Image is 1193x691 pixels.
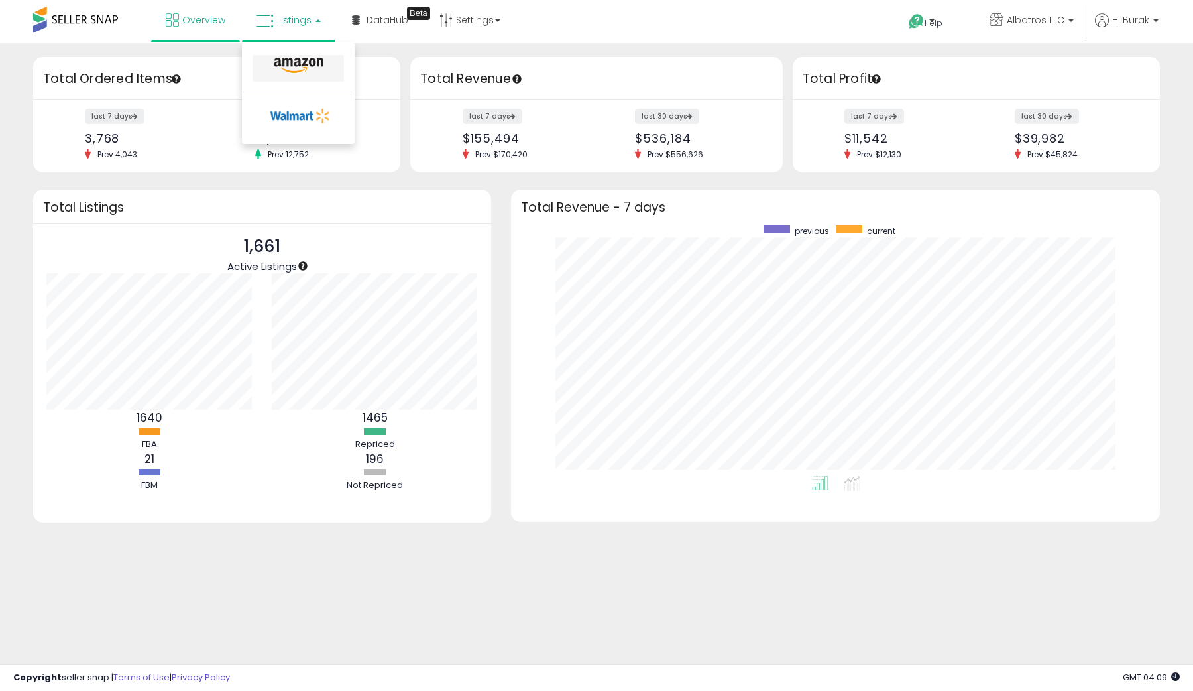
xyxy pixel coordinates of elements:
[137,410,162,426] b: 1640
[297,260,309,272] div: Tooltip anchor
[85,131,207,145] div: 3,768
[182,13,225,27] span: Overview
[463,109,522,124] label: last 7 days
[1015,131,1137,145] div: $39,982
[463,131,587,145] div: $155,494
[635,131,759,145] div: $536,184
[511,73,523,85] div: Tooltip anchor
[277,13,312,27] span: Listings
[1095,13,1159,43] a: Hi Burak
[1015,109,1079,124] label: last 30 days
[85,109,144,124] label: last 7 days
[170,73,182,85] div: Tooltip anchor
[367,13,408,27] span: DataHub
[109,479,189,492] div: FBM
[363,410,388,426] b: 1465
[795,225,829,237] span: previous
[844,109,904,124] label: last 7 days
[335,479,415,492] div: Not Repriced
[335,438,415,451] div: Repriced
[1112,13,1149,27] span: Hi Burak
[255,131,377,145] div: 12,766
[641,149,710,160] span: Prev: $556,626
[898,3,968,43] a: Help
[144,451,154,467] b: 21
[407,7,430,20] div: Tooltip anchor
[867,225,895,237] span: current
[43,202,481,212] h3: Total Listings
[521,202,1150,212] h3: Total Revenue - 7 days
[844,131,966,145] div: $11,542
[870,73,882,85] div: Tooltip anchor
[227,259,297,273] span: Active Listings
[420,70,773,88] h3: Total Revenue
[43,70,390,88] h3: Total Ordered Items
[469,149,534,160] span: Prev: $170,420
[850,149,908,160] span: Prev: $12,130
[91,149,144,160] span: Prev: 4,043
[925,17,942,29] span: Help
[635,109,699,124] label: last 30 days
[366,451,384,467] b: 196
[1007,13,1064,27] span: Albatros LLC
[227,234,297,259] p: 1,661
[109,438,189,451] div: FBA
[908,13,925,30] i: Get Help
[803,70,1150,88] h3: Total Profit
[1021,149,1084,160] span: Prev: $45,824
[261,149,315,160] span: Prev: 12,752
